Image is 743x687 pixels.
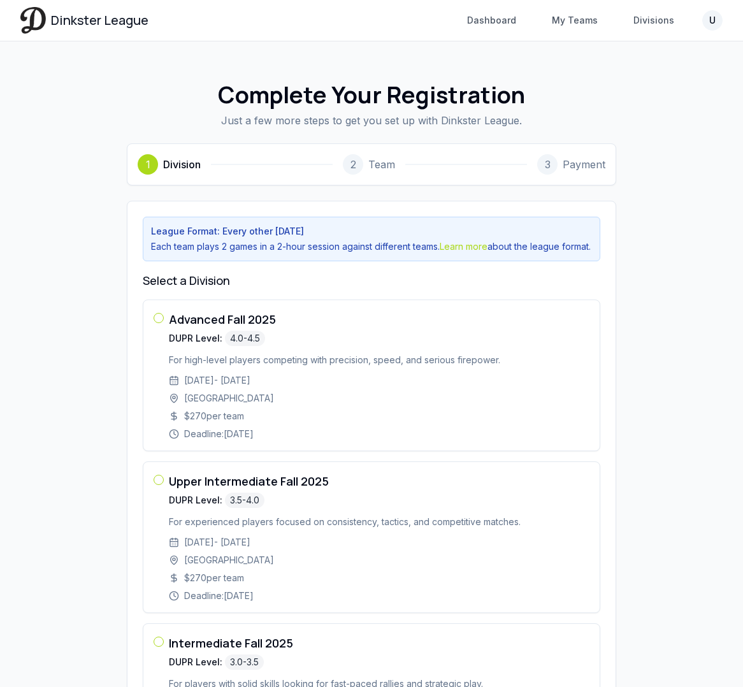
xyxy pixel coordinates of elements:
[169,494,222,507] span: DUPR Level:
[184,374,250,387] span: [DATE] - [DATE]
[225,493,264,508] span: 3.5-4.0
[169,634,589,652] h3: Intermediate Fall 2025
[20,7,46,33] img: Dinkster
[163,157,201,172] span: Division
[343,154,363,175] div: 2
[368,157,395,172] span: Team
[459,9,524,32] a: Dashboard
[151,225,592,238] p: League Format: Every other [DATE]
[440,241,487,252] a: Learn more
[169,310,589,328] h3: Advanced Fall 2025
[184,428,254,440] span: Deadline: [DATE]
[626,9,682,32] a: Divisions
[184,410,244,423] span: $ 270 per team
[151,240,592,253] p: Each team plays 2 games in a 2-hour session against different teams. about the league format.
[41,113,702,128] p: Just a few more steps to get you set up with Dinkster League.
[683,630,724,668] iframe: chat widget
[169,516,589,528] p: For experienced players focused on consistency, tactics, and competitive matches.
[563,157,605,172] span: Payment
[169,472,589,490] h3: Upper Intermediate Fall 2025
[143,271,600,289] h3: Select a Division
[537,154,558,175] div: 3
[184,554,274,567] span: [GEOGRAPHIC_DATA]
[702,10,723,31] button: U
[169,354,589,366] p: For high-level players competing with precision, speed, and serious firepower.
[169,656,222,669] span: DUPR Level:
[169,332,222,345] span: DUPR Level:
[225,654,264,670] span: 3.0-3.5
[138,154,158,175] div: 1
[184,392,274,405] span: [GEOGRAPHIC_DATA]
[225,331,265,346] span: 4.0-4.5
[20,7,148,33] a: Dinkster League
[544,9,605,32] a: My Teams
[41,82,702,108] h1: Complete Your Registration
[184,589,254,602] span: Deadline: [DATE]
[184,536,250,549] span: [DATE] - [DATE]
[184,572,244,584] span: $ 270 per team
[51,11,148,29] span: Dinkster League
